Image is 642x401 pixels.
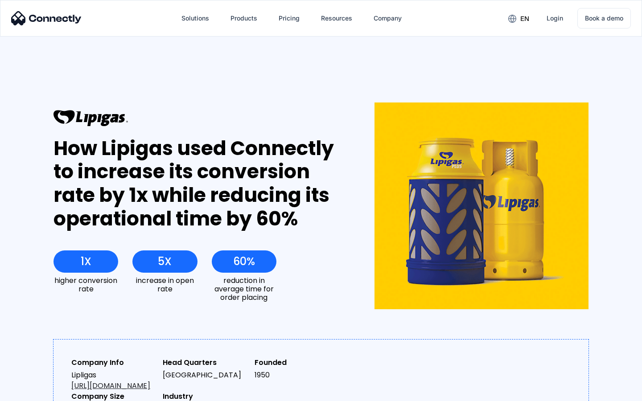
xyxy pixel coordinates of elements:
div: Lipligas [71,370,156,391]
div: Login [547,12,563,25]
div: reduction in average time for order placing [212,276,276,302]
div: Solutions [174,8,216,29]
div: higher conversion rate [53,276,118,293]
ul: Language list [18,385,53,398]
a: Book a demo [577,8,631,29]
div: Company Info [71,357,156,368]
div: Company [374,12,402,25]
div: [GEOGRAPHIC_DATA] [163,370,247,381]
div: Head Quarters [163,357,247,368]
div: 1X [81,255,91,268]
aside: Language selected: English [9,385,53,398]
div: en [501,12,536,25]
img: Connectly Logo [11,11,82,25]
div: increase in open rate [132,276,197,293]
div: Resources [321,12,352,25]
div: Pricing [279,12,300,25]
div: 60% [233,255,255,268]
div: Founded [255,357,339,368]
div: Products [223,8,264,29]
a: [URL][DOMAIN_NAME] [71,381,150,391]
div: Resources [314,8,359,29]
div: How Lipigas used Connectly to increase its conversion rate by 1x while reducing its operational t... [53,137,342,231]
a: Login [539,8,570,29]
div: 5X [158,255,172,268]
div: Products [230,12,257,25]
div: Solutions [181,12,209,25]
div: en [520,12,529,25]
div: Company [366,8,409,29]
div: 1950 [255,370,339,381]
a: Pricing [272,8,307,29]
